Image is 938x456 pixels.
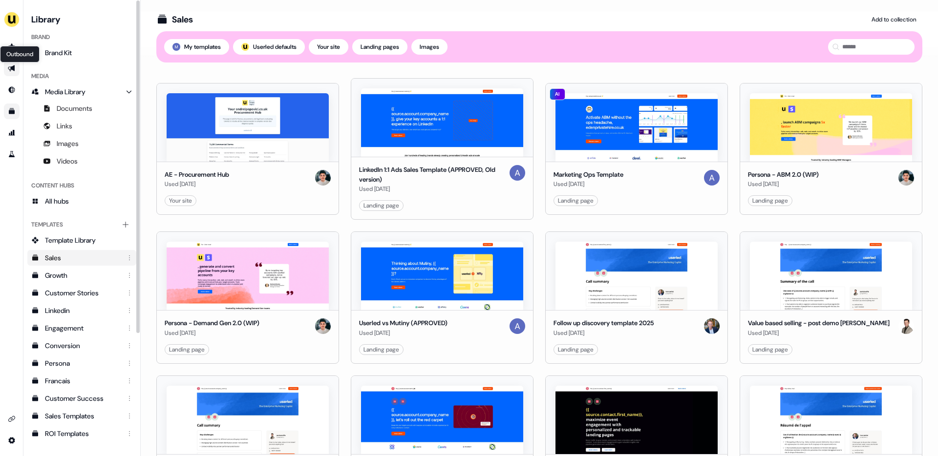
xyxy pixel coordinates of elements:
img: Userled vs Mutiny (APPROVED) [361,242,523,310]
button: Your site [309,39,348,55]
img: Value based selling - post demo [750,386,912,454]
span: Brand Kit [45,48,72,58]
a: Go to attribution [4,125,20,141]
img: Microsite Sales Template (DRAFT1) [361,386,523,454]
button: userled logo;Userled defaults [233,39,305,55]
span: Documents [57,104,92,113]
a: Persona [27,355,136,371]
div: Landing page [363,201,399,210]
div: Linkedin [45,306,121,315]
h3: Library [27,12,136,25]
span: Media Library [45,87,85,97]
img: Aaron [704,170,720,186]
div: Sales [172,14,193,25]
div: Brand [27,29,136,45]
div: Your site [169,196,192,206]
a: Go to prospects [4,39,20,55]
div: ; [241,43,249,51]
span: All hubs [45,196,69,206]
div: Media [27,68,136,84]
div: Value based selling - post demo [PERSON_NAME] [748,318,890,328]
a: Growth [27,268,136,283]
a: Go to Inbound [4,82,20,98]
img: Yann [704,318,720,334]
div: Used [DATE] [748,328,890,338]
a: Linkedin [27,303,136,318]
a: Sales Templates [27,408,136,424]
img: Aaron [510,318,525,334]
img: Vincent [315,170,331,186]
img: Marcus [172,43,180,51]
button: LinkedIn 1:1 Ads Sales Template (APPROVED, Old version)LinkedIn 1:1 Ads Sales Template (APPROVED,... [351,78,533,220]
div: Used [DATE] [554,328,654,338]
div: Persona - Demand Gen 2.0 (WIP) [165,318,259,328]
a: Customer Success [27,391,136,406]
img: Aaron [510,165,525,181]
div: Landing page [558,196,594,206]
a: Customer Stories [27,285,136,301]
div: Userled vs Mutiny (APPROVED) [359,318,448,328]
div: Templates [27,217,136,232]
a: Go to experiments [4,146,20,162]
img: Follow up discovery template 2025 JM [167,386,329,454]
div: ROI Templates [45,429,121,438]
img: Vincent [898,170,914,186]
button: Persona - Demand Gen 2.0 (WIP)Persona - Demand Gen 2.0 (WIP)Used [DATE]VincentLanding page [156,231,339,364]
span: Template Library [45,235,96,245]
img: userled logo [241,43,249,51]
span: Images [57,139,79,148]
button: Marketing Ops TemplateAIMarketing Ops TemplateUsed [DATE]AaronLanding page [545,78,728,220]
button: Add to collection [866,12,922,27]
div: Engagement [45,323,121,333]
img: LinkedIn 1:1 Ads Sales Template (APPROVED, Old version) [361,88,523,157]
div: Landing page [169,345,205,354]
div: Conversion [45,341,121,351]
div: Landing page [363,345,399,354]
div: Sales Templates [45,411,121,421]
img: Joe [898,318,914,334]
div: Persona - ABM 2.0 (WIP) [748,170,819,180]
div: Used [DATE] [165,179,229,189]
a: Engagement [27,320,136,336]
div: Follow up discovery template 2025 [554,318,654,328]
div: Landing page [558,345,594,354]
div: Customer Stories [45,288,121,298]
a: Media Library [27,84,136,100]
img: Follow up discovery template 2025 [555,242,718,310]
button: Userled vs Mutiny (APPROVED)Userled vs Mutiny (APPROVED)Used [DATE]AaronLanding page [351,231,533,364]
img: Persona - ABM 2.0 (WIP) [750,93,912,162]
button: Follow up discovery template 2025Follow up discovery template 2025Used [DATE]YannLanding page [545,231,728,364]
img: Vincent [315,318,331,334]
a: Sales [27,250,136,266]
a: All hubs [27,193,136,209]
div: Used [DATE] [165,328,259,338]
a: Template Library [27,232,136,248]
button: Persona - ABM 2.0 (WIP)Persona - ABM 2.0 (WIP)Used [DATE]VincentLanding page [740,78,922,220]
div: Landing page [752,345,788,354]
a: Videos [27,153,136,169]
a: Links [27,118,136,134]
img: AE - Procurement Hub [167,93,329,162]
button: AE - Procurement HubAE - Procurement HubUsed [DATE]VincentYour site [156,78,339,220]
a: Brand Kit [27,45,136,61]
img: Marketing Ops Template [555,93,718,162]
button: Value based selling - post demo JMValue based selling - post demo [PERSON_NAME]Used [DATE]JoeLand... [740,231,922,364]
div: Francais [45,376,121,386]
div: AE - Procurement Hub [165,170,229,180]
a: Documents [27,101,136,116]
span: Links [57,121,72,131]
button: My templates [164,39,229,55]
div: LinkedIn 1:1 Ads Sales Template (APPROVED, Old version) [359,165,506,184]
img: CS Field Marketing persona [555,386,718,454]
img: Persona - Demand Gen 2.0 (WIP) [167,242,329,310]
a: Go to integrations [4,433,20,448]
div: Used [DATE] [359,328,448,338]
a: Go to outbound experience [4,61,20,76]
div: Growth [45,270,121,280]
span: Videos [57,156,78,166]
div: Used [DATE] [359,184,506,194]
a: Go to templates [4,104,20,119]
div: Content Hubs [27,178,136,193]
a: Conversion [27,338,136,353]
div: AI [550,88,565,100]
